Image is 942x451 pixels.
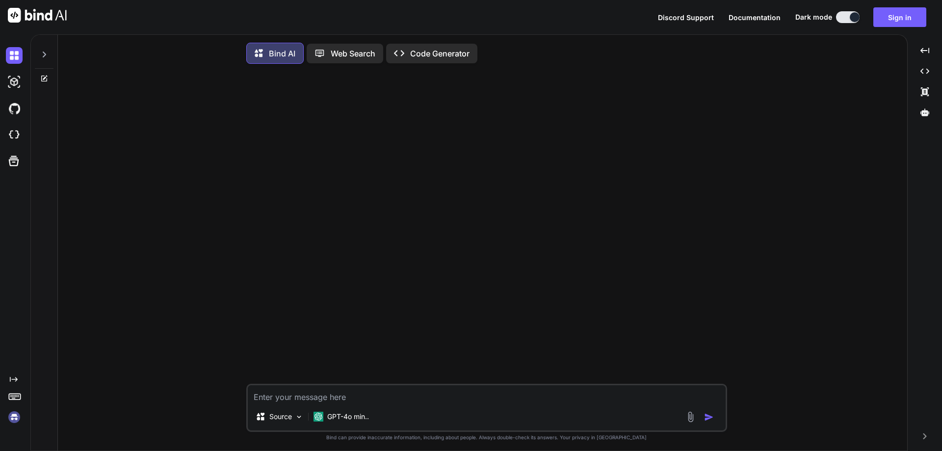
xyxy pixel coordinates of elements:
img: Pick Models [295,413,303,421]
img: GPT-4o mini [314,412,323,422]
span: Documentation [729,13,781,22]
img: Bind AI [8,8,67,23]
p: Source [269,412,292,422]
img: icon [704,412,714,422]
button: Documentation [729,12,781,23]
button: Discord Support [658,12,714,23]
img: githubDark [6,100,23,117]
img: darkAi-studio [6,74,23,90]
img: signin [6,409,23,425]
img: cloudideIcon [6,127,23,143]
p: Code Generator [410,48,470,59]
p: GPT-4o min.. [327,412,369,422]
button: Sign in [873,7,926,27]
span: Discord Support [658,13,714,22]
p: Web Search [331,48,375,59]
img: darkChat [6,47,23,64]
img: attachment [685,411,696,423]
p: Bind AI [269,48,295,59]
p: Bind can provide inaccurate information, including about people. Always double-check its answers.... [246,434,727,441]
span: Dark mode [795,12,832,22]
